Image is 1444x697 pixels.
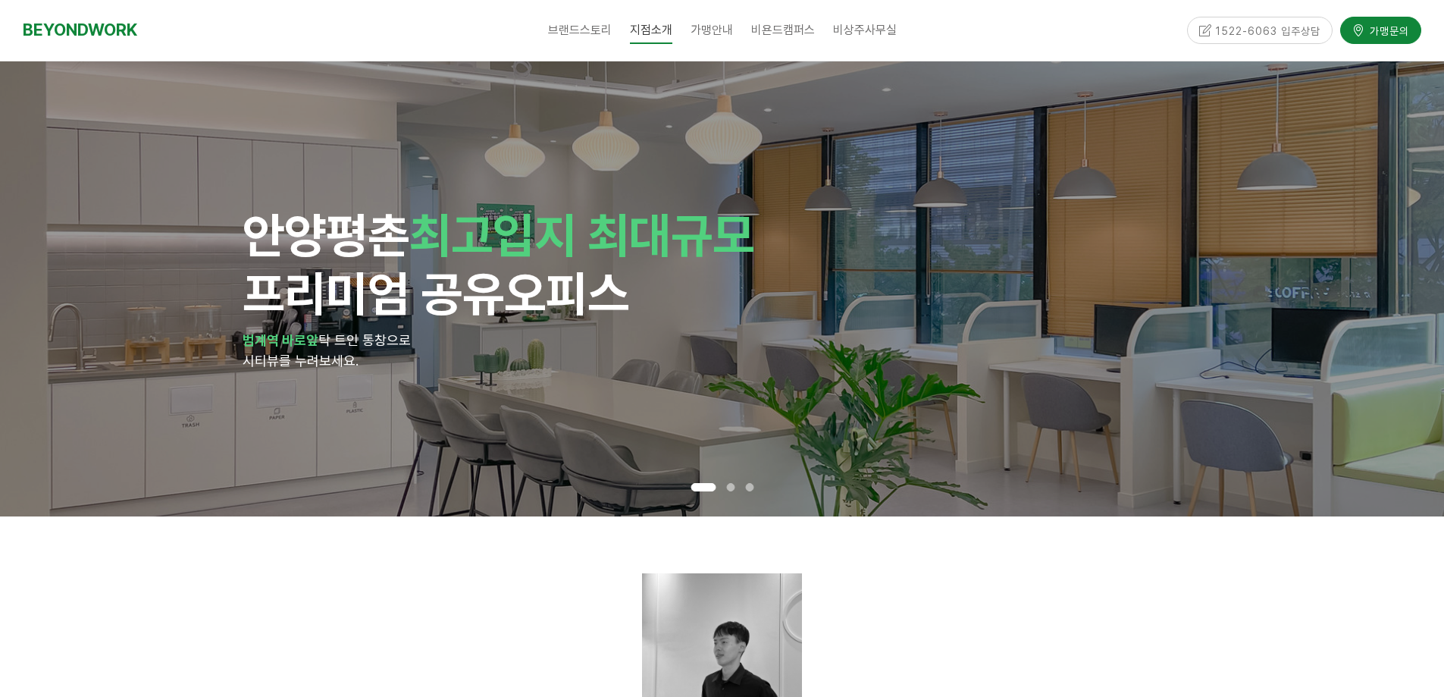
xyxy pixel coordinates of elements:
span: 탁 트인 통창으로 [318,332,411,348]
span: 최고입지 최대규모 [409,206,754,264]
span: 평촌 [326,206,409,264]
span: 비상주사무실 [833,23,897,37]
span: 지점소개 [630,17,672,44]
span: 비욘드캠퍼스 [751,23,815,37]
span: 가맹문의 [1365,23,1409,38]
a: BEYONDWORK [23,16,137,44]
strong: 범계역 바로앞 [243,332,318,348]
a: 비욘드캠퍼스 [742,11,824,49]
span: 브랜드스토리 [548,23,612,37]
a: 지점소개 [621,11,681,49]
span: 안양 프리미엄 공유오피스 [243,206,754,322]
a: 브랜드스토리 [539,11,621,49]
span: 시티뷰를 누려보세요. [243,353,359,369]
span: 가맹안내 [691,23,733,37]
a: 가맹안내 [681,11,742,49]
a: 가맹문의 [1340,17,1421,43]
a: 비상주사무실 [824,11,906,49]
